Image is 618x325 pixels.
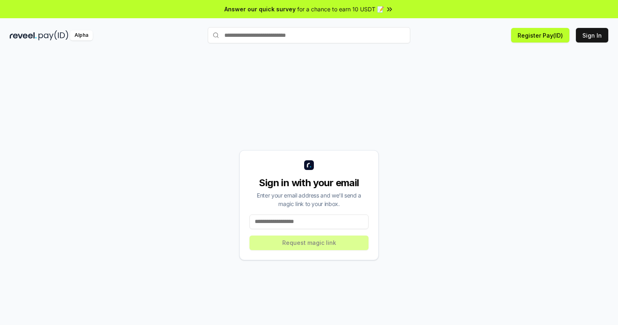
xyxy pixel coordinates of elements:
img: reveel_dark [10,30,37,40]
img: logo_small [304,160,314,170]
img: pay_id [38,30,68,40]
div: Enter your email address and we’ll send a magic link to your inbox. [249,191,369,208]
button: Sign In [576,28,608,42]
span: Answer our quick survey [224,5,296,13]
span: for a chance to earn 10 USDT 📝 [297,5,384,13]
div: Alpha [70,30,93,40]
div: Sign in with your email [249,176,369,189]
button: Register Pay(ID) [511,28,569,42]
